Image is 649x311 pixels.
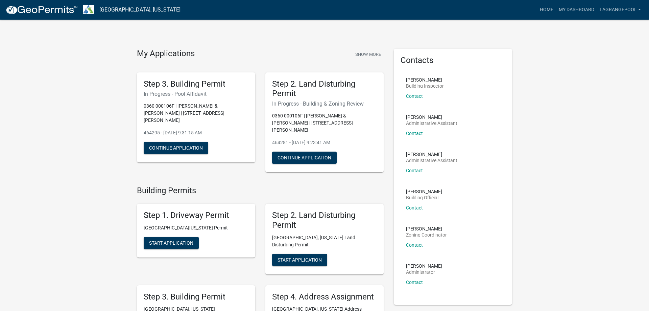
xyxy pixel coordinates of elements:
[406,189,442,194] p: [PERSON_NAME]
[406,121,457,126] p: Administrative Assistant
[406,158,457,163] p: Administrative Assistant
[597,3,644,16] a: Lagrangepool
[272,79,377,99] h5: Step 2. Land Disturbing Permit
[278,257,322,262] span: Start Application
[137,186,384,196] h4: Building Permits
[144,292,248,302] h5: Step 3. Building Permit
[144,224,248,231] p: [GEOGRAPHIC_DATA][US_STATE] Permit
[401,55,505,65] h5: Contacts
[272,234,377,248] p: [GEOGRAPHIC_DATA], [US_STATE] Land Disturbing Permit
[137,49,195,59] h4: My Applications
[144,103,248,124] p: 0360 000106F | [PERSON_NAME] & [PERSON_NAME] | [STREET_ADDRESS][PERSON_NAME]
[406,264,442,268] p: [PERSON_NAME]
[144,210,248,220] h5: Step 1. Driveway Permit
[272,152,337,164] button: Continue Application
[144,237,199,249] button: Start Application
[99,4,181,16] a: [GEOGRAPHIC_DATA], [US_STATE]
[406,115,457,119] p: [PERSON_NAME]
[406,205,423,210] a: Contact
[406,152,457,157] p: [PERSON_NAME]
[406,93,423,99] a: Contact
[144,129,248,136] p: 464295 - [DATE] 9:31:15 AM
[556,3,597,16] a: My Dashboard
[406,226,447,231] p: [PERSON_NAME]
[272,254,327,266] button: Start Application
[272,210,377,230] h5: Step 2. Land Disturbing Permit
[406,232,447,237] p: Zoning Coordinator
[144,91,248,97] h6: In Progress - Pool Affidavit
[406,77,444,82] p: [PERSON_NAME]
[406,270,442,274] p: Administrator
[406,195,442,200] p: Building Official
[406,280,423,285] a: Contact
[272,292,377,302] h5: Step 4. Address Assignment
[144,79,248,89] h5: Step 3. Building Permit
[537,3,556,16] a: Home
[272,112,377,134] p: 0360 000106F | [PERSON_NAME] & [PERSON_NAME] | [STREET_ADDRESS][PERSON_NAME]
[272,139,377,146] p: 464281 - [DATE] 9:23:41 AM
[406,242,423,248] a: Contact
[272,101,377,107] h6: In Progress - Building & Zoning Review
[83,5,94,14] img: Troup County, Georgia
[144,142,208,154] button: Continue Application
[149,240,193,245] span: Start Application
[406,84,444,88] p: Building Inspector
[406,131,423,136] a: Contact
[406,168,423,173] a: Contact
[353,49,384,60] button: Show More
